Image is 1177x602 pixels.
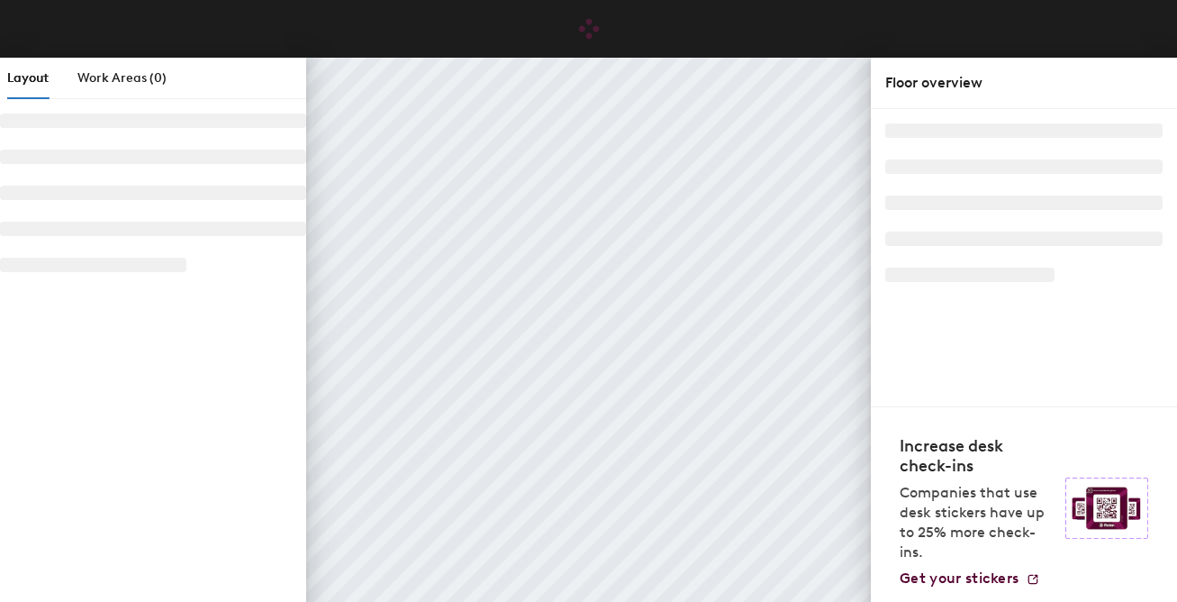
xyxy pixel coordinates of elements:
[900,483,1055,562] p: Companies that use desk stickers have up to 25% more check-ins.
[885,72,1163,94] div: Floor overview
[900,570,1019,587] span: Get your stickers
[900,570,1040,588] a: Get your stickers
[1065,478,1148,539] img: Sticker logo
[77,70,167,86] span: Work Areas (0)
[7,70,49,86] span: Layout
[900,436,1055,476] h4: Increase desk check-ins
